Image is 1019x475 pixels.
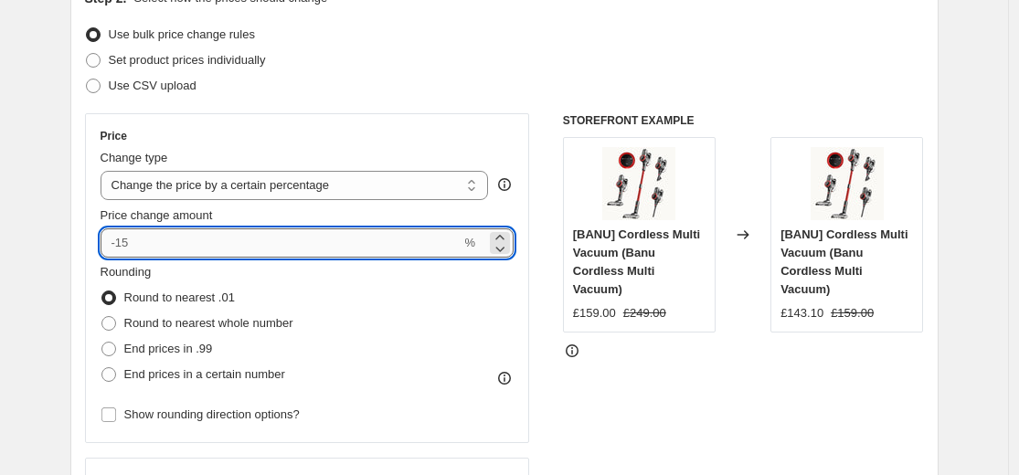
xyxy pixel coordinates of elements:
[124,367,285,381] span: End prices in a certain number
[573,304,616,322] div: £159.00
[464,236,475,249] span: %
[623,304,666,322] strike: £249.00
[831,304,874,322] strike: £159.00
[495,175,514,194] div: help
[124,407,300,421] span: Show rounding direction options?
[780,227,908,296] span: [BANU] Cordless Multi Vacuum (Banu Cordless Multi Vacuum)
[780,304,823,322] div: £143.10
[101,129,127,143] h3: Price
[602,147,675,220] img: 18XzYeNvve_80x.jpg
[109,79,196,92] span: Use CSV upload
[101,151,168,164] span: Change type
[101,208,213,222] span: Price change amount
[101,228,462,258] input: -15
[124,316,293,330] span: Round to nearest whole number
[101,265,152,279] span: Rounding
[109,27,255,41] span: Use bulk price change rules
[124,342,213,355] span: End prices in .99
[563,113,924,128] h6: STOREFRONT EXAMPLE
[573,227,700,296] span: [BANU] Cordless Multi Vacuum (Banu Cordless Multi Vacuum)
[811,147,884,220] img: 18XzYeNvve_80x.jpg
[124,290,235,304] span: Round to nearest .01
[109,53,266,67] span: Set product prices individually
